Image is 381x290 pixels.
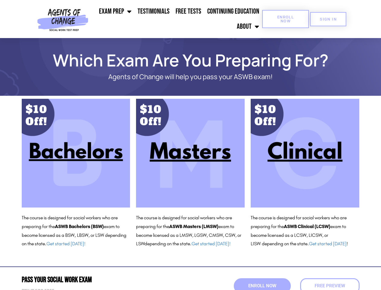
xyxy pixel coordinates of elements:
[310,12,346,26] a: SIGN IN
[169,224,218,229] b: ASWB Masters (LMSW)
[284,224,330,229] b: ASWB Clinical (LCSW)
[248,284,276,288] span: Enroll Now
[234,19,262,34] a: About
[43,73,338,81] p: Agents of Change will help you pass your ASWB exam!
[135,4,173,19] a: Testimonials
[96,4,135,19] a: Exam Prep
[22,214,130,248] p: The course is designed for social workers who are preparing for the exam to become licensed as a ...
[55,224,104,229] b: ASWB Bachelors (BSW)
[320,17,337,21] span: SIGN IN
[91,4,262,34] nav: Menu
[192,241,230,246] a: Get started [DATE]!
[136,214,245,248] p: The course is designed for social workers who are preparing for the exam to become licensed as a ...
[251,214,359,248] p: The course is designed for social workers who are preparing for the exam to become licensed as a ...
[204,4,262,19] a: Continuing Education
[307,241,348,246] span: . !
[309,241,347,246] a: Get started [DATE]
[144,241,230,246] span: depending on the state.
[19,53,363,67] h1: Which Exam Are You Preparing For?
[315,284,345,288] span: Free Preview
[262,10,309,28] a: Enroll Now
[262,241,307,246] span: depending on the state
[173,4,204,19] a: Free Tests
[46,241,85,246] a: Get started [DATE]!
[272,15,299,23] span: Enroll Now
[22,276,188,284] h2: Pass Your Social Work Exam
